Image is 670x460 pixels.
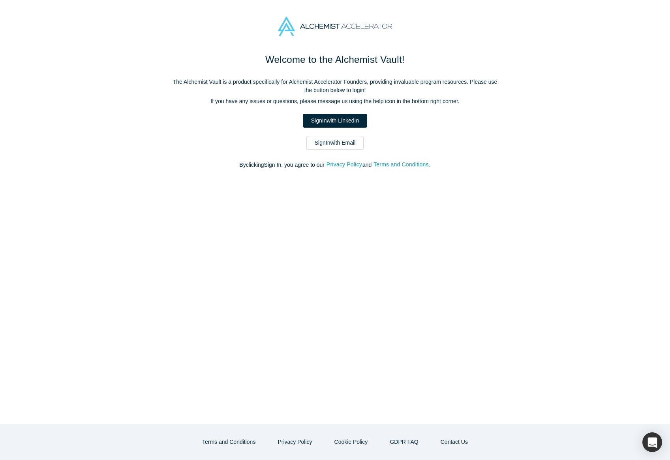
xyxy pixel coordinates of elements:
[169,161,501,169] p: By clicking Sign In , you agree to our and .
[373,160,429,169] button: Terms and Conditions
[169,78,501,94] p: The Alchemist Vault is a product specifically for Alchemist Accelerator Founders, providing inval...
[169,97,501,106] p: If you have any issues or questions, please message us using the help icon in the bottom right co...
[303,114,367,128] a: SignInwith LinkedIn
[432,435,476,449] button: Contact Us
[326,160,362,169] button: Privacy Policy
[269,435,320,449] button: Privacy Policy
[278,17,392,36] img: Alchemist Accelerator Logo
[326,435,376,449] button: Cookie Policy
[381,435,426,449] a: GDPR FAQ
[169,53,501,67] h1: Welcome to the Alchemist Vault!
[306,136,364,150] a: SignInwith Email
[194,435,264,449] button: Terms and Conditions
